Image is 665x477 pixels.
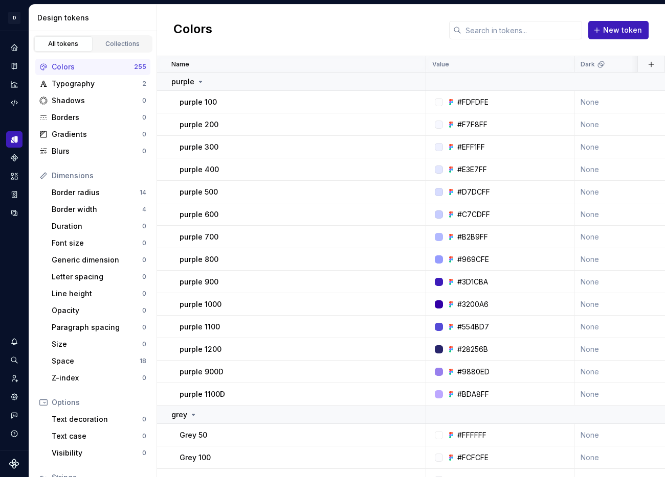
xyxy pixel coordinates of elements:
button: New token [588,21,649,39]
a: Text decoration0 [48,411,150,427]
div: Paragraph spacing [52,322,142,332]
a: Paragraph spacing0 [48,319,150,336]
div: Generic dimension [52,255,142,265]
svg: Supernova Logo [9,459,19,469]
div: #C7CDFF [457,209,490,220]
p: Value [432,60,449,68]
a: Documentation [6,58,23,74]
a: Code automation [6,94,23,111]
a: Border radius14 [48,184,150,201]
a: Text case0 [48,428,150,444]
p: purple 900D [180,367,224,377]
div: Font size [52,238,142,248]
a: Line height0 [48,285,150,302]
div: #3D1CBA [457,277,488,287]
div: Blurs [52,146,142,156]
p: purple 200 [180,120,218,130]
p: purple 700 [180,232,218,242]
a: Blurs0 [35,143,150,159]
div: #554BD7 [457,322,489,332]
a: Z-index0 [48,370,150,386]
div: 0 [142,273,146,281]
div: #FDFDFE [457,97,489,107]
div: #28256B [457,344,488,354]
div: 0 [142,340,146,348]
div: Borders [52,112,142,123]
a: Visibility0 [48,445,150,461]
div: 0 [142,432,146,440]
div: 0 [142,97,146,105]
div: Shadows [52,96,142,106]
a: Storybook stories [6,186,23,203]
div: Z-index [52,373,142,383]
p: purple 800 [180,254,218,265]
div: 0 [142,222,146,230]
div: 0 [142,415,146,423]
div: 0 [142,306,146,315]
p: Grey 100 [180,452,211,463]
a: Shadows0 [35,92,150,109]
a: Font size0 [48,235,150,251]
div: Typography [52,79,142,89]
div: 4 [142,205,146,213]
a: Gradients0 [35,126,150,142]
a: Colors255 [35,59,150,75]
div: All tokens [38,40,89,48]
div: Home [6,39,23,56]
div: Border radius [52,187,140,198]
a: Assets [6,168,23,184]
div: #3200A6 [457,299,489,309]
div: #BDA8FF [457,389,489,399]
button: D [2,7,27,29]
div: D [8,12,20,24]
div: 0 [142,374,146,382]
span: New token [603,25,642,35]
div: Design tokens [6,131,23,148]
div: #D7DCFF [457,187,490,197]
p: Dark [581,60,595,68]
div: 18 [140,357,146,365]
div: 2 [142,80,146,88]
div: 0 [142,130,146,138]
div: Visibility [52,448,142,458]
a: Space18 [48,353,150,369]
div: #E3E7FF [457,164,487,175]
p: purple 600 [180,209,218,220]
div: 0 [142,256,146,264]
a: Border width4 [48,201,150,218]
a: Typography2 [35,76,150,92]
p: purple [171,77,194,87]
div: 14 [140,188,146,197]
div: Options [52,397,146,408]
div: 0 [142,449,146,457]
div: 0 [142,323,146,331]
div: Opacity [52,305,142,316]
p: purple 1200 [180,344,221,354]
p: purple 1100D [180,389,225,399]
button: Contact support [6,407,23,423]
button: Notifications [6,333,23,350]
p: grey [171,410,187,420]
a: Generic dimension0 [48,252,150,268]
a: Analytics [6,76,23,92]
h2: Colors [173,21,212,39]
a: Data sources [6,205,23,221]
a: Size0 [48,336,150,352]
p: purple 1100 [180,322,220,332]
div: Text decoration [52,414,142,424]
div: Colors [52,62,134,72]
div: Search ⌘K [6,352,23,368]
a: Invite team [6,370,23,387]
div: Settings [6,389,23,405]
div: Letter spacing [52,272,142,282]
input: Search in tokens... [461,21,582,39]
div: 0 [142,290,146,298]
